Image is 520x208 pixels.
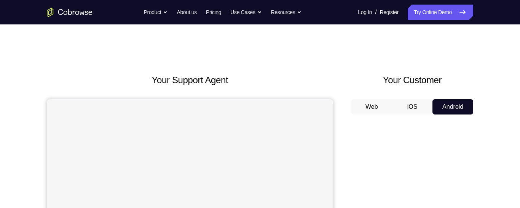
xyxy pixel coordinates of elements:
a: Try Online Demo [408,5,473,20]
a: Pricing [206,5,221,20]
a: About us [177,5,196,20]
a: Go to the home page [47,8,93,17]
span: / [375,8,376,17]
h2: Your Customer [351,73,473,87]
h2: Your Support Agent [47,73,333,87]
a: Log In [358,5,372,20]
button: Use Cases [230,5,262,20]
button: Web [351,99,392,114]
a: Register [380,5,399,20]
button: iOS [392,99,433,114]
button: Product [144,5,168,20]
button: Resources [271,5,302,20]
button: Android [432,99,473,114]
